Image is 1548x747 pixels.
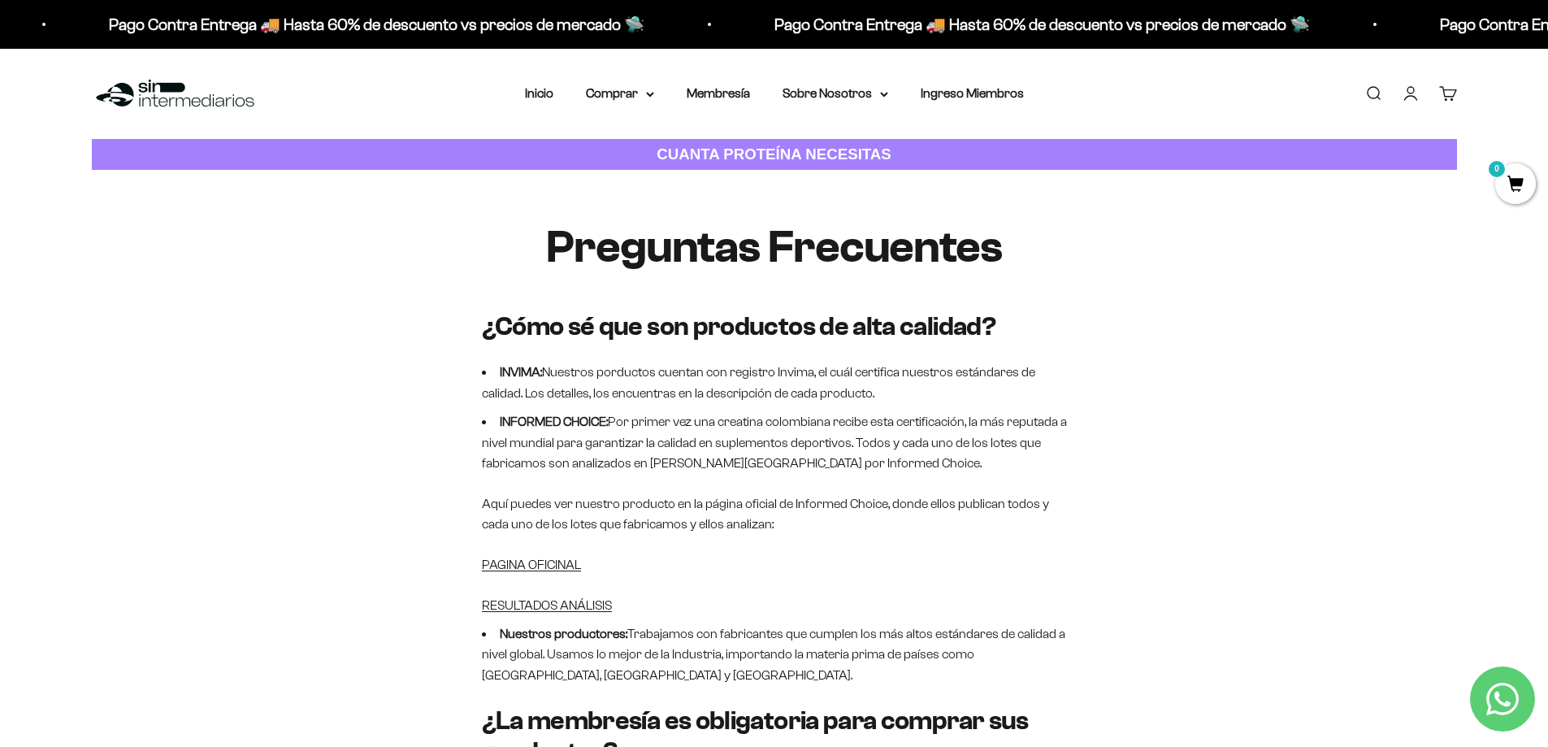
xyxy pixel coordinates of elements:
[482,623,1067,686] li: Trabajamos con fabricantes que cumplen los más altos estándares de calidad a nivel global. Usamos...
[482,411,1067,615] li: Por primer vez una creatina colombiana recibe esta certificación, la más reputada a nivel mundial...
[921,86,1024,100] a: Ingreso Miembros
[586,83,654,104] summary: Comprar
[783,83,888,104] summary: Sobre Nosotros
[1495,176,1536,194] a: 0
[657,145,891,163] strong: CUANTA PROTEÍNA NECESITAS
[774,11,1310,37] p: Pago Contra Entrega 🚚 Hasta 60% de descuento vs precios de mercado 🛸
[482,493,1067,535] p: Aquí puedes ver nuestro producto en la página oficial de Informed Choice, donde ellos publican to...
[92,139,1457,171] a: CUANTA PROTEÍNA NECESITAS
[500,365,542,379] strong: INVIMA:
[1487,159,1507,179] mark: 0
[687,86,750,100] a: Membresía
[482,311,1067,342] h3: ¿Cómo sé que son productos de alta calidad?
[109,11,644,37] p: Pago Contra Entrega 🚚 Hasta 60% de descuento vs precios de mercado 🛸
[482,222,1067,272] h1: Preguntas Frecuentes
[482,362,1067,403] li: Nuestros porductos cuentan con registro Invima, el cuál certifica nuestros estándares de calidad....
[482,598,612,612] a: RESULTADOS ANÁLISIS
[500,627,627,641] strong: Nuestros productores:
[482,558,581,571] a: PAGINA OFICINAL
[525,86,553,100] a: Inicio
[500,415,608,428] strong: INFORMED CHOICE:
